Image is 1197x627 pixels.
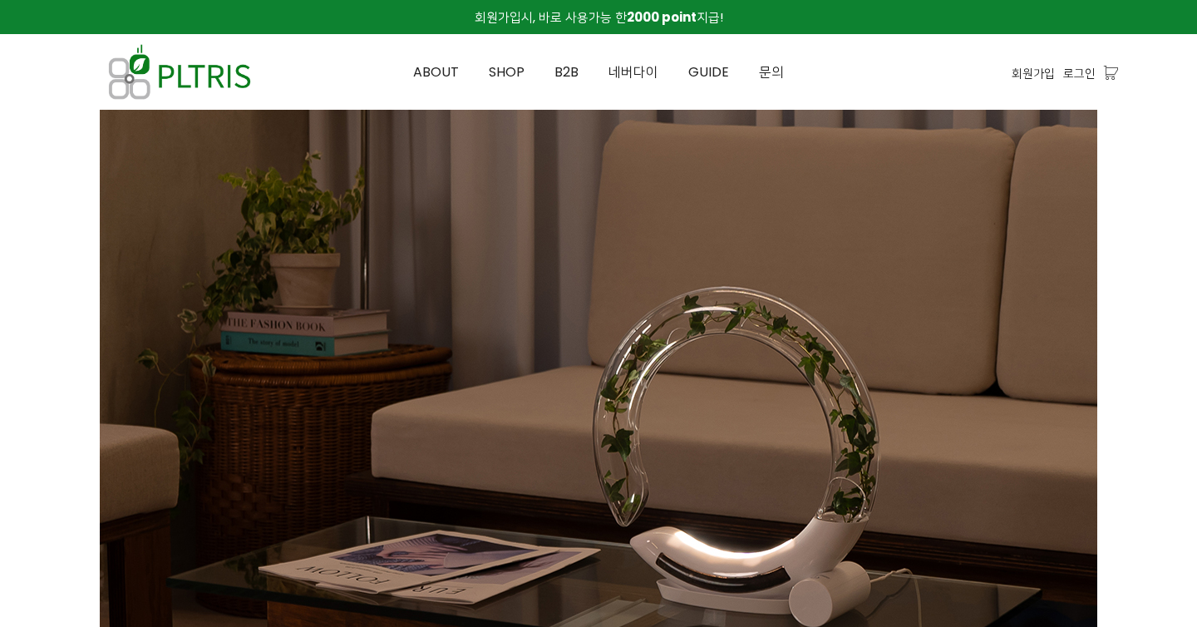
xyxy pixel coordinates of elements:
strong: 2000 point [627,8,697,26]
span: GUIDE [688,62,729,81]
a: 회원가입 [1012,64,1055,82]
a: ABOUT [398,35,474,110]
span: 네버다이 [608,62,658,81]
span: SHOP [489,62,525,81]
a: B2B [539,35,594,110]
span: B2B [554,62,579,81]
a: GUIDE [673,35,744,110]
span: 문의 [759,62,784,81]
a: SHOP [474,35,539,110]
span: 회원가입시, 바로 사용가능 한 지급! [475,8,723,26]
a: 문의 [744,35,799,110]
span: ABOUT [413,62,459,81]
a: 로그인 [1063,64,1096,82]
a: 네버다이 [594,35,673,110]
